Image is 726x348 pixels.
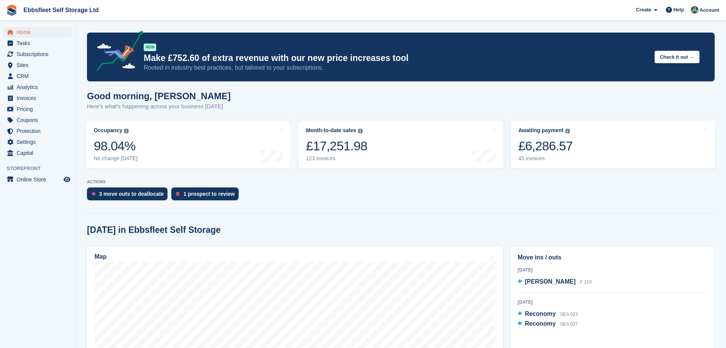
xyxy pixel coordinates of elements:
[95,253,107,260] h2: Map
[6,5,17,16] img: stora-icon-8386f47178a22dfd0bd8f6a31ec36ba5ce8667c1dd55bd0f319d3a0aa187defe.svg
[90,31,143,74] img: price-adjustments-announcement-icon-8257ccfd72463d97f412b2fc003d46551f7dbcb40ab6d574587a9cd5c0d94...
[17,148,62,158] span: Capital
[4,49,71,59] a: menu
[306,127,356,134] div: Month-to-date sales
[17,93,62,103] span: Invoices
[17,115,62,125] span: Coupons
[525,320,556,327] span: Reconomy
[17,137,62,147] span: Settings
[87,91,231,101] h1: Good morning, [PERSON_NAME]
[87,225,221,235] h2: [DATE] in Ebbsfleet Self Storage
[511,120,715,169] a: Awaiting payment £6,286.57 45 invoices
[183,191,234,197] div: 1 prospect to review
[144,44,156,51] div: NEW
[124,129,129,133] img: icon-info-grey-7440780725fd019a000dd9b08b2336e03edf1995a4989e88bcd33f0948082b44.svg
[673,6,684,14] span: Help
[518,267,707,273] div: [DATE]
[306,138,367,154] div: £17,251.98
[4,27,71,37] a: menu
[99,191,164,197] div: 3 move outs to deallocate
[171,187,242,204] a: 1 prospect to review
[17,38,62,48] span: Tasks
[17,82,62,92] span: Analytics
[17,126,62,136] span: Protection
[4,137,71,147] a: menu
[358,129,363,133] img: icon-info-grey-7440780725fd019a000dd9b08b2336e03edf1995a4989e88bcd33f0948082b44.svg
[691,6,698,14] img: George Spring
[4,93,71,103] a: menu
[144,53,648,64] p: Make £752.60 of extra revenue with our new price increases tool
[17,104,62,114] span: Pricing
[144,64,648,72] p: Rooted in industry best practices, but tailored to your subscriptions.
[87,187,171,204] a: 3 move outs to deallocate
[306,155,367,162] div: 123 invoices
[518,319,578,329] a: Reconomy SEA 027
[518,127,564,134] div: Awaiting payment
[17,27,62,37] span: Home
[92,192,95,196] img: move_outs_to_deallocate_icon-f764333ba52eb49d3ac5e1228854f67142a1ed5810a6f6cc68b1a99e826820c5.svg
[700,6,719,14] span: Account
[4,174,71,185] a: menu
[565,129,570,133] img: icon-info-grey-7440780725fd019a000dd9b08b2336e03edf1995a4989e88bcd33f0948082b44.svg
[62,175,71,184] a: Preview store
[94,138,138,154] div: 98.04%
[560,321,578,327] span: SEA 027
[4,104,71,114] a: menu
[17,71,62,81] span: CRM
[525,311,556,317] span: Reconomy
[518,155,573,162] div: 45 invoices
[4,148,71,158] a: menu
[4,60,71,70] a: menu
[86,120,291,169] a: Occupancy 98.04% No change [DATE]
[298,120,503,169] a: Month-to-date sales £17,251.98 123 invoices
[17,174,62,185] span: Online Store
[4,115,71,125] a: menu
[7,165,75,172] span: Storefront
[94,127,122,134] div: Occupancy
[87,179,715,184] p: ACTIONS
[4,71,71,81] a: menu
[94,155,138,162] div: No change [DATE]
[518,253,707,262] h2: Move ins / outs
[560,312,578,317] span: SEA 023
[4,38,71,48] a: menu
[176,192,180,196] img: prospect-51fa495bee0391a8d652442698ab0144808aea92771e9ea1ae160a38d050c398.svg
[525,278,576,285] span: [PERSON_NAME]
[518,138,573,154] div: £6,286.57
[4,126,71,136] a: menu
[4,82,71,92] a: menu
[580,279,592,285] span: F 119
[17,60,62,70] span: Sites
[17,49,62,59] span: Subscriptions
[87,102,231,111] p: Here's what's happening across your business [DATE]
[655,51,700,63] button: Check it out →
[518,309,578,319] a: Reconomy SEA 023
[636,6,651,14] span: Create
[518,277,591,287] a: [PERSON_NAME] F 119
[20,4,102,16] a: Ebbsfleet Self Storage Ltd
[518,299,707,306] div: [DATE]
